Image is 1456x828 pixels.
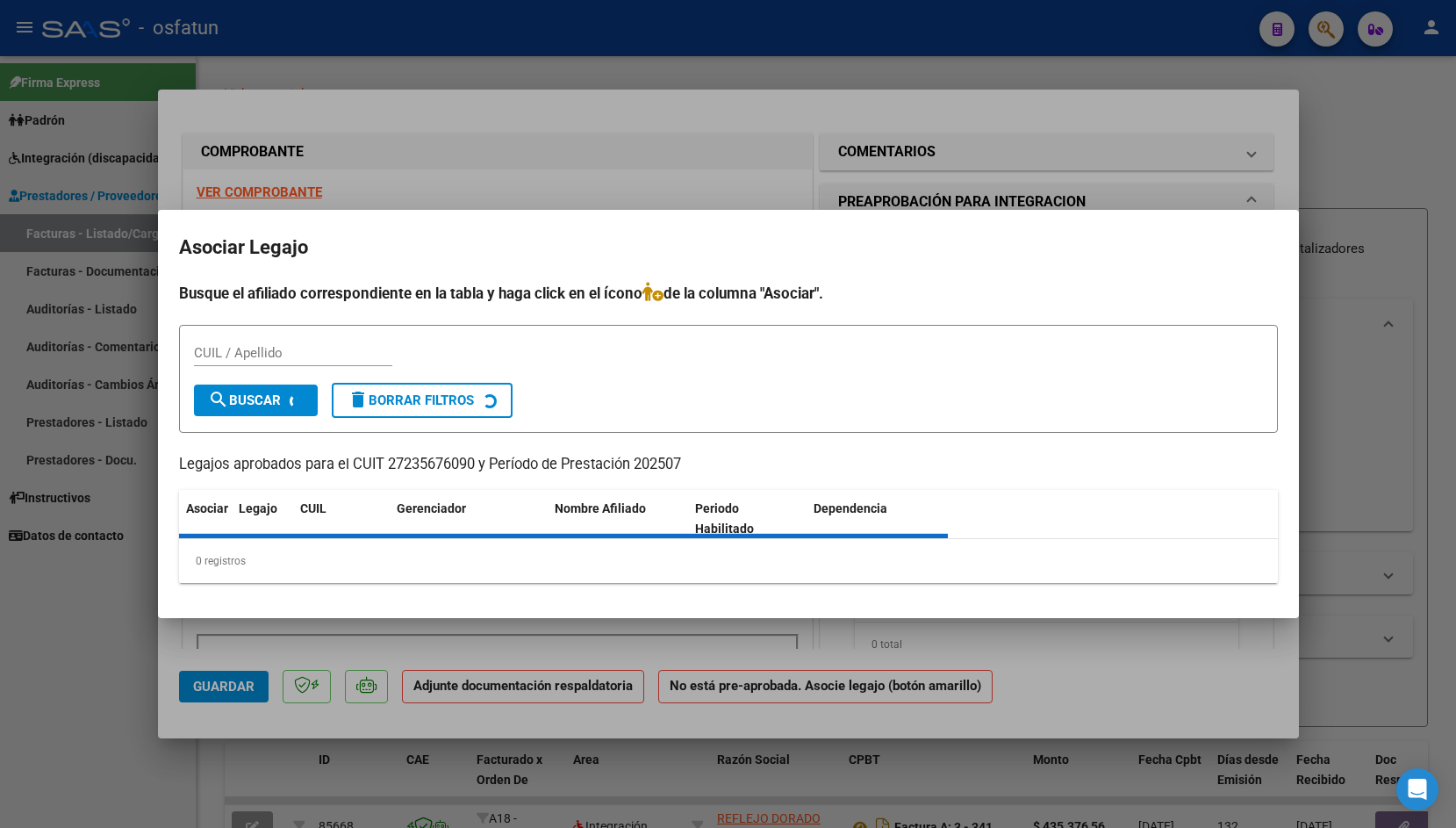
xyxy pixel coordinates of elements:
datatable-header-cell: Nombre Afiliado [548,490,689,548]
div: Open Intercom Messenger [1396,768,1438,810]
datatable-header-cell: Legajo [232,490,293,548]
span: Dependencia [814,501,887,515]
datatable-header-cell: Gerenciador [390,490,548,548]
span: CUIL [300,501,326,515]
datatable-header-cell: Periodo Habilitado [688,490,807,548]
datatable-header-cell: CUIL [293,490,390,548]
span: Periodo Habilitado [695,501,754,536]
mat-icon: search [208,389,229,410]
button: Borrar Filtros [332,383,513,418]
span: Asociar [186,501,228,515]
datatable-header-cell: Dependencia [807,490,948,548]
div: 0 registros [179,539,1278,583]
span: Nombre Afiliado [555,501,646,515]
span: Buscar [208,392,281,408]
datatable-header-cell: Asociar [179,490,232,548]
span: Borrar Filtros [348,392,474,408]
h4: Busque el afiliado correspondiente en la tabla y haga click en el ícono de la columna "Asociar". [179,282,1278,305]
mat-icon: delete [348,389,369,410]
button: Buscar [194,385,318,416]
span: Legajo [239,501,277,515]
h2: Asociar Legajo [179,231,1278,264]
span: Gerenciador [397,501,466,515]
p: Legajos aprobados para el CUIT 27235676090 y Período de Prestación 202507 [179,454,1278,476]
